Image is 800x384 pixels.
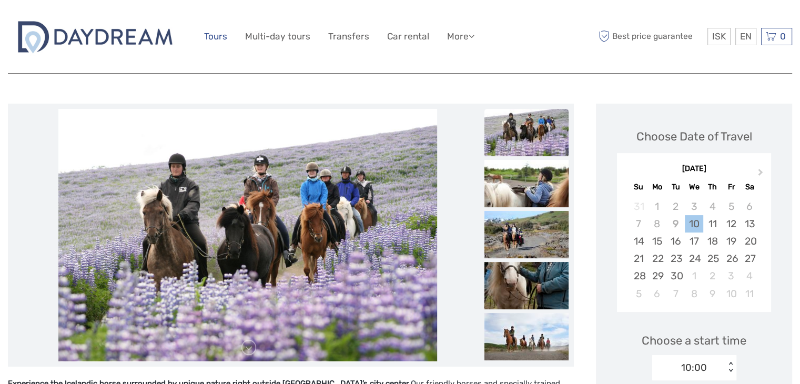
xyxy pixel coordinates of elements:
[648,215,666,233] div: Not available Monday, September 8th, 2025
[703,285,722,302] div: Choose Thursday, October 9th, 2025
[617,164,771,175] div: [DATE]
[703,180,722,194] div: Th
[726,362,735,373] div: < >
[484,313,569,360] img: 6ae5cc8d35474758ad81126be22d3f1e_slider_thumbnail.jpg
[741,285,759,302] div: Choose Saturday, October 11th, 2025
[685,180,703,194] div: We
[741,267,759,285] div: Choose Saturday, October 4th, 2025
[596,28,705,45] span: Best price guarantee
[204,29,227,44] a: Tours
[642,332,746,349] span: Choose a start time
[666,267,685,285] div: Choose Tuesday, September 30th, 2025
[741,180,759,194] div: Sa
[722,180,740,194] div: Fr
[629,285,647,302] div: Choose Sunday, October 5th, 2025
[685,285,703,302] div: Choose Wednesday, October 8th, 2025
[722,233,740,250] div: Choose Friday, September 19th, 2025
[629,215,647,233] div: Not available Sunday, September 7th, 2025
[703,215,722,233] div: Choose Thursday, September 11th, 2025
[741,233,759,250] div: Choose Saturday, September 20th, 2025
[666,198,685,215] div: Not available Tuesday, September 2nd, 2025
[685,198,703,215] div: Not available Wednesday, September 3rd, 2025
[245,29,310,44] a: Multi-day tours
[484,262,569,309] img: 38be9b5058994d4da80b656e8ee609cf_slider_thumbnail.jpg
[685,215,703,233] div: Choose Wednesday, September 10th, 2025
[484,160,569,207] img: 871db45b2df043358d9a42bb041fa836_slider_thumbnail.jpg
[685,250,703,267] div: Choose Wednesday, September 24th, 2025
[484,109,569,156] img: 5a87ccb90bc04f8e9e92c00eb905f37c_slider_thumbnail.jpg
[648,180,666,194] div: Mo
[629,233,647,250] div: Choose Sunday, September 14th, 2025
[58,109,437,361] img: 5a87ccb90bc04f8e9e92c00eb905f37c_main_slider.jpg
[648,285,666,302] div: Choose Monday, October 6th, 2025
[666,215,685,233] div: Not available Tuesday, September 9th, 2025
[722,215,740,233] div: Choose Friday, September 12th, 2025
[621,198,768,302] div: month 2025-09
[648,267,666,285] div: Choose Monday, September 29th, 2025
[735,28,756,45] div: EN
[753,166,770,183] button: Next Month
[722,250,740,267] div: Choose Friday, September 26th, 2025
[778,31,787,42] span: 0
[666,180,685,194] div: Tu
[387,29,429,44] a: Car rental
[629,250,647,267] div: Choose Sunday, September 21st, 2025
[722,285,740,302] div: Choose Friday, October 10th, 2025
[722,198,740,215] div: Not available Friday, September 5th, 2025
[681,361,707,375] div: 10:00
[712,31,726,42] span: ISK
[121,16,134,29] button: Open LiveChat chat widget
[666,233,685,250] div: Choose Tuesday, September 16th, 2025
[629,198,647,215] div: Not available Sunday, August 31st, 2025
[703,250,722,267] div: Choose Thursday, September 25th, 2025
[484,211,569,258] img: ff7fb20069f74265a1de600054baf6bc_slider_thumbnail.jpg
[648,233,666,250] div: Choose Monday, September 15th, 2025
[741,250,759,267] div: Choose Saturday, September 27th, 2025
[328,29,369,44] a: Transfers
[685,233,703,250] div: Choose Wednesday, September 17th, 2025
[636,128,752,145] div: Choose Date of Travel
[648,250,666,267] div: Choose Monday, September 22nd, 2025
[722,267,740,285] div: Choose Friday, October 3rd, 2025
[703,267,722,285] div: Choose Thursday, October 2nd, 2025
[629,180,647,194] div: Su
[648,198,666,215] div: Not available Monday, September 1st, 2025
[685,267,703,285] div: Choose Wednesday, October 1st, 2025
[629,267,647,285] div: Choose Sunday, September 28th, 2025
[666,250,685,267] div: Choose Tuesday, September 23rd, 2025
[741,198,759,215] div: Not available Saturday, September 6th, 2025
[666,285,685,302] div: Choose Tuesday, October 7th, 2025
[15,18,119,27] p: We're away right now. Please check back later!
[703,198,722,215] div: Not available Thursday, September 4th, 2025
[741,215,759,233] div: Choose Saturday, September 13th, 2025
[447,29,474,44] a: More
[8,15,182,58] img: 2722-c67f3ee1-da3f-448a-ae30-a82a1b1ec634_logo_big.jpg
[703,233,722,250] div: Choose Thursday, September 18th, 2025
